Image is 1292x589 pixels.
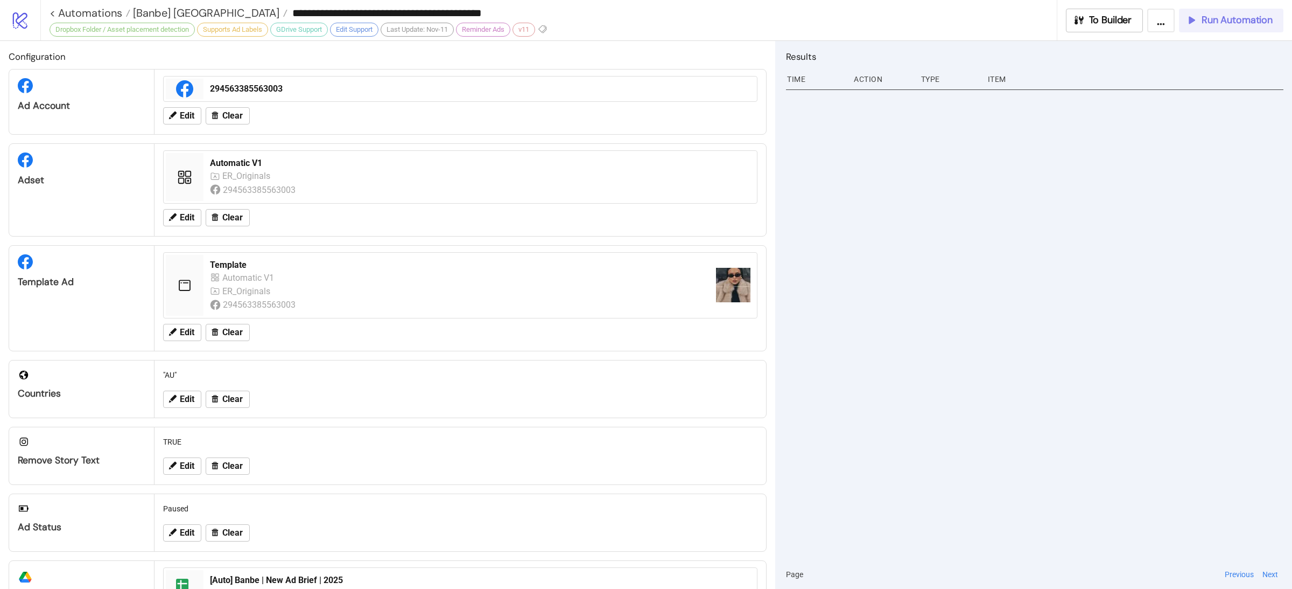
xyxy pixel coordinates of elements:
h2: Results [786,50,1283,64]
span: Edit [180,328,194,337]
div: GDrive Support [270,23,328,37]
button: Clear [206,324,250,341]
button: Clear [206,107,250,124]
span: Edit [180,213,194,223]
div: 294563385563003 [223,183,298,197]
div: Dropbox Folder / Asset placement detection [50,23,195,37]
div: Edit Support [330,23,378,37]
span: Clear [222,394,243,404]
div: Automatic V1 [222,271,277,285]
div: Action [853,69,912,89]
span: Clear [222,111,243,121]
div: Automatic V1 [210,157,750,169]
img: https://scontent-fra5-2.xx.fbcdn.net/v/t45.1600-4/515317860_2144148352770181_1474715522578319935_... [716,268,750,302]
span: Edit [180,528,194,538]
span: To Builder [1089,14,1132,26]
div: [Auto] Banbe | New Ad Brief | 2025 [210,574,750,586]
span: Clear [222,528,243,538]
div: Remove Story Text [18,454,145,467]
button: Edit [163,107,201,124]
button: Edit [163,524,201,542]
div: Countries [18,387,145,400]
button: Clear [206,391,250,408]
span: Clear [222,328,243,337]
span: Edit [180,461,194,471]
div: 294563385563003 [223,298,298,311]
button: Next [1259,569,1281,580]
span: Edit [180,111,194,121]
div: Ad Account [18,100,145,112]
div: Supports Ad Labels [197,23,268,37]
h2: Configuration [9,50,767,64]
div: ER_Originals [222,169,273,183]
div: Type [920,69,979,89]
div: ER_Originals [222,285,273,298]
div: 294563385563003 [210,83,750,95]
button: Clear [206,524,250,542]
a: < Automations [50,8,130,18]
button: Clear [206,209,250,226]
div: Time [786,69,845,89]
div: Last Update: Nov-11 [381,23,454,37]
button: Edit [163,209,201,226]
div: Ad Status [18,521,145,533]
div: TRUE [159,432,762,452]
div: Template Ad [18,276,145,288]
button: Edit [163,391,201,408]
div: Item [987,69,1283,89]
button: ... [1147,9,1175,32]
button: To Builder [1066,9,1143,32]
div: Paused [159,498,762,519]
button: Edit [163,324,201,341]
button: Run Automation [1179,9,1283,32]
span: Page [786,569,803,580]
span: Clear [222,461,243,471]
button: Previous [1221,569,1257,580]
span: Clear [222,213,243,223]
div: "AU" [159,365,762,385]
div: Adset [18,174,145,186]
span: [Banbe] [GEOGRAPHIC_DATA] [130,6,279,20]
div: Template [210,259,707,271]
div: Reminder Ads [456,23,510,37]
a: [Banbe] [GEOGRAPHIC_DATA] [130,8,287,18]
span: Edit [180,394,194,404]
button: Edit [163,458,201,475]
button: Clear [206,458,250,475]
span: Run Automation [1202,14,1273,26]
div: v11 [512,23,535,37]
